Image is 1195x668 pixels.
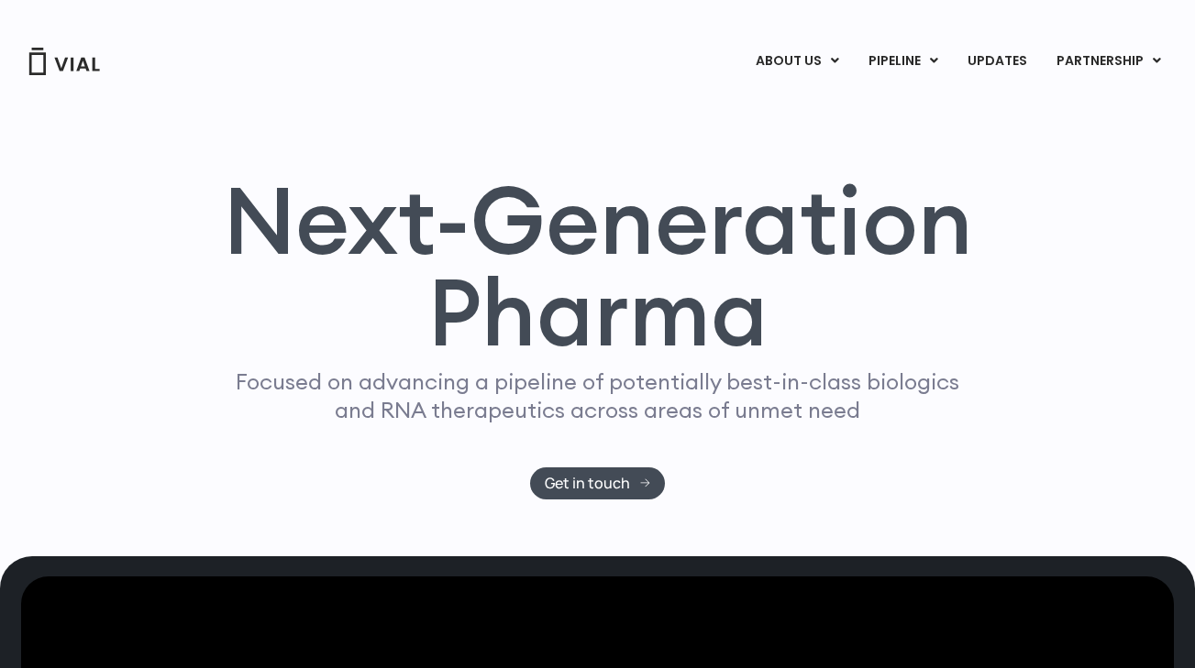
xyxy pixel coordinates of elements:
a: ABOUT USMenu Toggle [741,46,853,77]
a: PARTNERSHIPMenu Toggle [1042,46,1176,77]
a: PIPELINEMenu Toggle [854,46,952,77]
span: Get in touch [545,476,630,490]
img: Vial Logo [28,48,101,75]
p: Focused on advancing a pipeline of potentially best-in-class biologics and RNA therapeutics acros... [228,367,968,424]
a: UPDATES [953,46,1041,77]
h1: Next-Generation Pharma [201,174,995,359]
a: Get in touch [530,467,665,499]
